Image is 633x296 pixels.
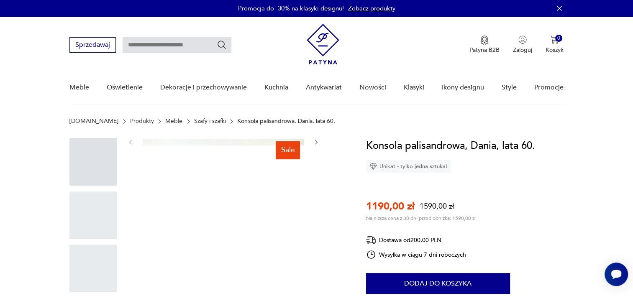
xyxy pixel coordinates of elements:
a: [DOMAIN_NAME] [69,118,118,125]
img: Ikona medalu [480,36,489,45]
img: Ikonka użytkownika [518,36,527,44]
button: Szukaj [217,40,227,50]
img: Ikona dostawy [366,235,376,245]
div: Dostawa od 200,00 PLN [366,235,466,245]
a: Meble [165,118,182,125]
a: Oświetlenie [107,71,143,104]
img: Ikona diamentu [369,163,377,170]
p: 1190,00 zł [366,199,415,213]
p: Koszyk [546,46,564,54]
a: Kuchnia [264,71,288,104]
a: Zobacz produkty [348,4,395,13]
a: Sprzedawaj [69,43,116,48]
img: Ikona koszyka [550,36,559,44]
button: Zaloguj [513,36,532,54]
iframe: Smartsupp widget button [605,263,628,286]
a: Style [502,71,517,104]
a: Produkty [130,118,154,125]
p: Promocja do -30% na klasyki designu! [238,4,344,13]
a: Nowości [359,71,386,104]
button: Sprzedawaj [69,37,116,53]
button: Patyna B2B [469,36,500,54]
a: Antykwariat [306,71,342,104]
p: Zaloguj [513,46,532,54]
button: 0Koszyk [546,36,564,54]
a: Ikona medaluPatyna B2B [469,36,500,54]
a: Promocje [534,71,564,104]
div: Sale [276,141,300,159]
div: Wysyłka w ciągu 7 dni roboczych [366,250,466,260]
a: Dekoracje i przechowywanie [160,71,247,104]
p: Patyna B2B [469,46,500,54]
button: Dodaj do koszyka [366,273,510,294]
div: Unikat - tylko jedna sztuka! [366,160,451,173]
a: Klasyki [404,71,424,104]
img: Patyna - sklep z meblami i dekoracjami vintage [307,24,339,64]
p: Najniższa cena z 30 dni przed obniżką: 1590,00 zł [366,215,476,222]
a: Ikony designu [442,71,484,104]
p: 1590,00 zł [420,201,454,212]
div: 0 [555,35,562,42]
h1: Konsola palisandrowa, Dania, lata 60. [366,138,535,154]
a: Szafy i szafki [194,118,226,125]
p: Konsola palisandrowa, Dania, lata 60. [237,118,335,125]
a: Meble [69,71,89,104]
